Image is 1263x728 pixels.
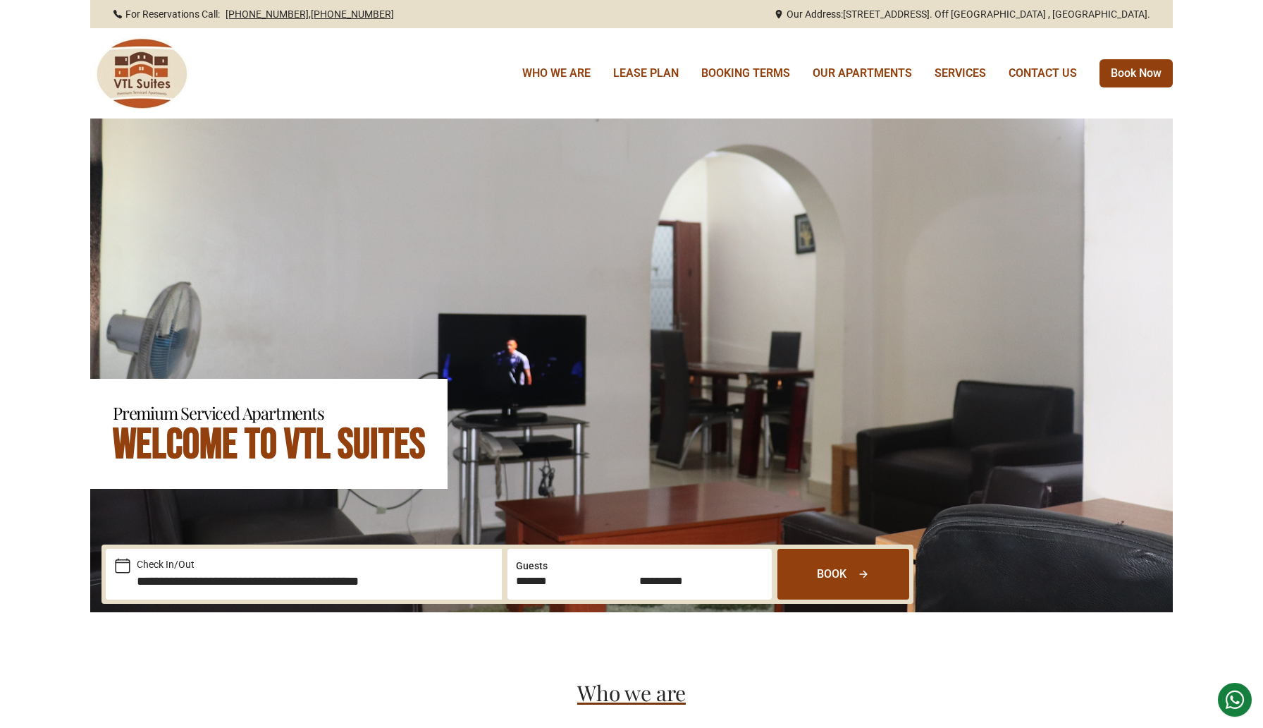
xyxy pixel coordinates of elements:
[113,424,425,466] h2: Welcome to VTL Suites
[113,401,425,424] h1: Premium Serviced Apartments
[777,549,909,600] button: Book
[701,65,790,82] a: BOOKING TERMS
[226,7,394,21] span: ,
[522,65,591,82] a: WHO WE ARE
[935,65,986,82] a: SERVICES
[843,7,1150,21] a: [STREET_ADDRESS]. Off [GEOGRAPHIC_DATA] , [GEOGRAPHIC_DATA].
[1099,59,1173,87] a: Book Now
[137,557,493,571] label: Check In/Out
[1218,683,1252,717] button: Chat Button
[90,38,192,109] img: VTL Suites logo
[113,7,394,21] div: For Reservations Call:
[516,559,763,573] label: Guests
[311,8,394,20] a: [PHONE_NUMBER]
[774,7,1150,21] div: Our Address:
[1009,65,1077,82] a: CONTACT US
[226,8,309,20] a: [PHONE_NUMBER]
[613,65,679,82] a: LEASE PLAN
[813,65,912,82] a: OUR APARTMENTS
[90,680,1173,705] h3: Who we are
